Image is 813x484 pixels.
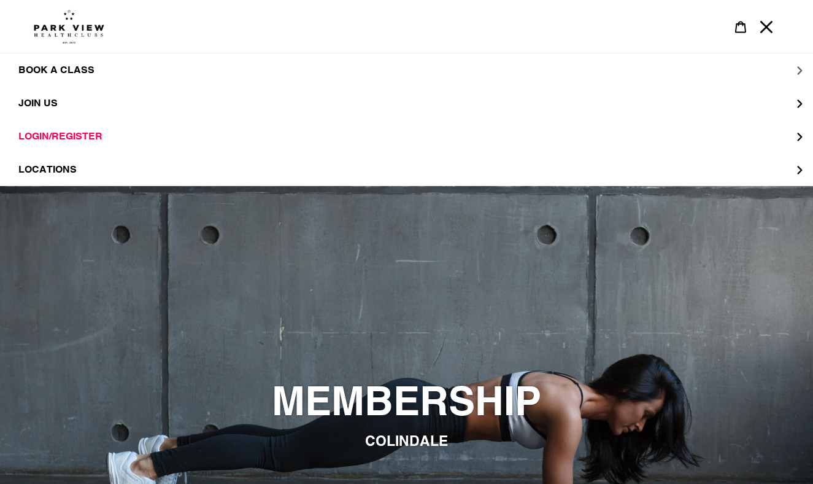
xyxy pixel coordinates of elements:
[18,64,94,76] span: BOOK A CLASS
[34,9,104,44] img: Park view health clubs is a gym near you.
[753,14,779,40] button: Menu
[18,163,77,176] span: LOCATIONS
[18,130,102,142] span: LOGIN/REGISTER
[18,97,58,109] span: JOIN US
[72,378,741,426] h2: MEMBERSHIP
[365,432,448,449] span: COLINDALE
